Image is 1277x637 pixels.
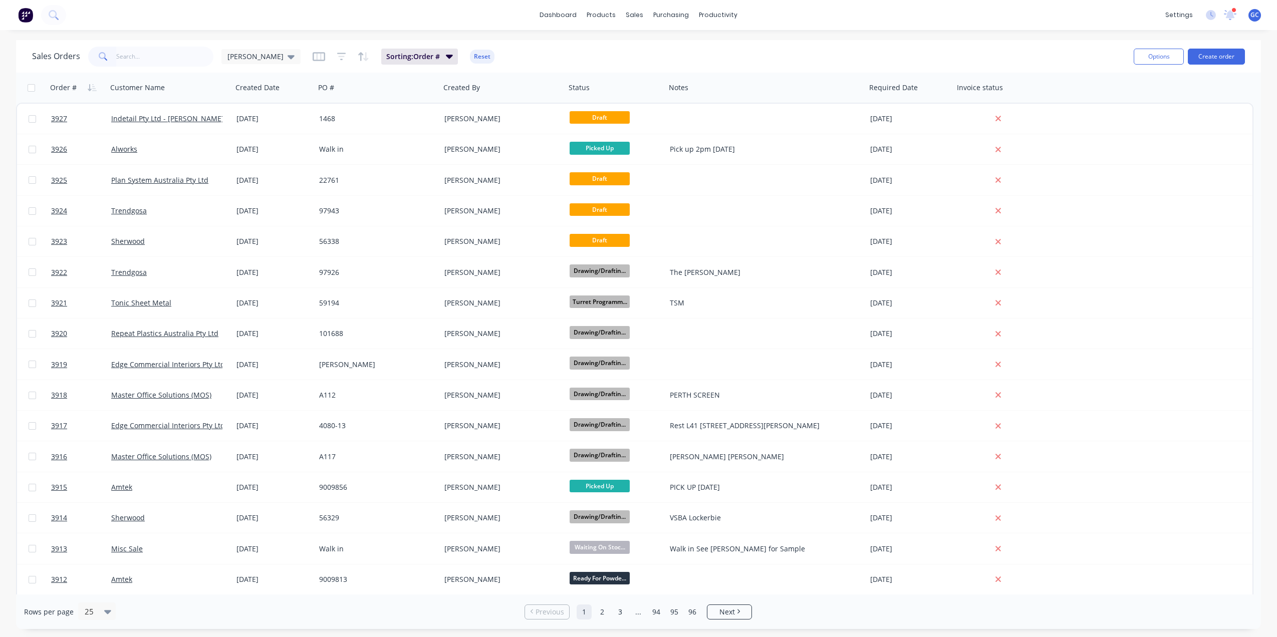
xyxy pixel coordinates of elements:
span: 3923 [51,236,67,246]
div: [DATE] [870,144,950,154]
a: dashboard [535,8,582,23]
div: [PERSON_NAME] [444,175,556,185]
div: [PERSON_NAME] [444,267,556,277]
div: 9009856 [319,482,430,492]
div: [DATE] [236,452,311,462]
div: [DATE] [236,513,311,523]
button: Sorting:Order # [381,49,458,65]
span: 3920 [51,329,67,339]
a: Sherwood [111,513,145,522]
div: [PERSON_NAME] [319,360,430,370]
a: Repeat Plastics Australia Pty Ltd [111,329,218,338]
div: [DATE] [236,298,311,308]
div: PERTH SCREEN [670,390,853,400]
a: Page 3 [613,604,628,619]
div: [DATE] [236,360,311,370]
a: Trendgosa [111,206,147,215]
div: The [PERSON_NAME] [670,267,853,277]
a: Page 1 is your current page [577,604,592,619]
a: 3913 [51,534,111,564]
div: [DATE] [236,267,311,277]
a: Page 2 [595,604,610,619]
span: 3927 [51,114,67,124]
div: [PERSON_NAME] [444,482,556,492]
ul: Pagination [521,604,756,619]
span: Sorting: Order # [386,52,440,62]
a: 3920 [51,318,111,349]
div: Pick up 2pm [DATE] [670,144,853,154]
a: 3919 [51,350,111,380]
span: 3912 [51,574,67,584]
div: [PERSON_NAME] [444,421,556,431]
div: [DATE] [236,206,311,216]
div: [DATE] [236,482,311,492]
div: settings [1160,8,1198,23]
div: Walk in See [PERSON_NAME] for Sample [670,544,853,554]
a: 3924 [51,196,111,226]
div: [PERSON_NAME] [444,360,556,370]
div: [DATE] [236,421,311,431]
div: [PERSON_NAME] [444,513,556,523]
div: A112 [319,390,430,400]
div: 1468 [319,114,430,124]
div: [DATE] [236,390,311,400]
span: Draft [570,234,630,246]
a: Sherwood [111,236,145,246]
a: Jump forward [631,604,646,619]
div: [DATE] [870,267,950,277]
div: [PERSON_NAME] [444,236,556,246]
div: [PERSON_NAME] [444,144,556,154]
span: Drawing/Draftin... [570,388,630,400]
div: Walk in [319,544,430,554]
div: Created By [443,83,480,93]
div: [DATE] [870,452,950,462]
div: 56329 [319,513,430,523]
span: Draft [570,203,630,216]
a: Trendgosa [111,267,147,277]
div: sales [621,8,648,23]
div: Required Date [869,83,918,93]
img: Factory [18,8,33,23]
div: [DATE] [870,206,950,216]
a: Indetail Pty Ltd - [PERSON_NAME] [111,114,224,123]
span: 3922 [51,267,67,277]
div: Invoice status [957,83,1003,93]
a: Previous page [525,607,569,617]
div: [PERSON_NAME] [444,206,556,216]
div: 4080-13 [319,421,430,431]
span: Drawing/Draftin... [570,357,630,369]
span: Previous [536,607,564,617]
div: [DATE] [236,236,311,246]
div: [DATE] [870,298,950,308]
a: 3926 [51,134,111,164]
a: 3914 [51,503,111,533]
span: 3925 [51,175,67,185]
button: Create order [1188,49,1245,65]
a: 3922 [51,257,111,287]
div: [DATE] [870,114,950,124]
a: Tonic Sheet Metal [111,298,171,307]
span: Waiting On Stoc... [570,541,630,553]
div: [PERSON_NAME] [444,544,556,554]
div: [DATE] [236,175,311,185]
div: VSBA Lockerbie [670,513,853,523]
a: Alworks [111,144,137,154]
div: Customer Name [110,83,165,93]
div: [PERSON_NAME] [444,452,556,462]
span: Drawing/Draftin... [570,449,630,461]
span: Draft [570,172,630,185]
a: Master Office Solutions (MOS) [111,452,211,461]
div: Walk in [319,144,430,154]
span: Drawing/Draftin... [570,418,630,431]
span: Drawing/Draftin... [570,264,630,277]
button: Options [1134,49,1184,65]
a: Amtek [111,482,132,492]
a: 3918 [51,380,111,410]
a: Amtek [111,574,132,584]
div: Order # [50,83,77,93]
div: 97943 [319,206,430,216]
a: Page 95 [667,604,682,619]
div: [DATE] [236,574,311,584]
a: Next page [707,607,751,617]
div: Rest L41 [STREET_ADDRESS][PERSON_NAME] [670,421,853,431]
